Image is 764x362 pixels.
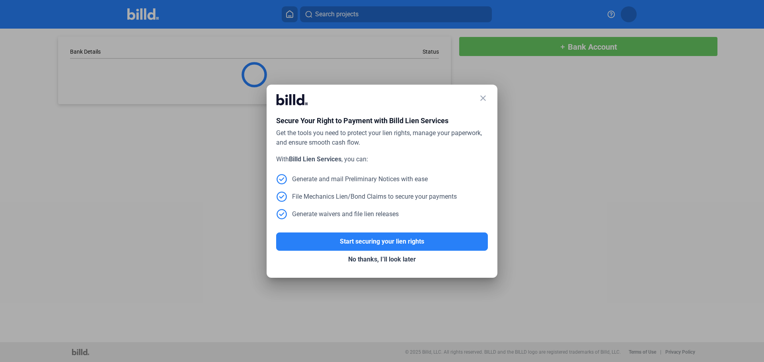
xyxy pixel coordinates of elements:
mat-icon: close [478,93,488,103]
div: Get the tools you need to protect your lien rights, manage your paperwork, and ensure smooth cash... [276,128,488,147]
div: Generate and mail Preliminary Notices with ease [276,174,428,185]
button: No thanks, I’ll look later [276,251,488,268]
div: Generate waivers and file lien releases [276,209,399,220]
strong: Billd Lien Services [289,155,341,163]
div: With , you can: [276,155,488,164]
div: File Mechanics Lien/Bond Claims to secure your payments [276,191,457,202]
button: Start securing your lien rights [276,232,488,251]
div: Secure Your Right to Payment with Billd Lien Services [276,115,488,128]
